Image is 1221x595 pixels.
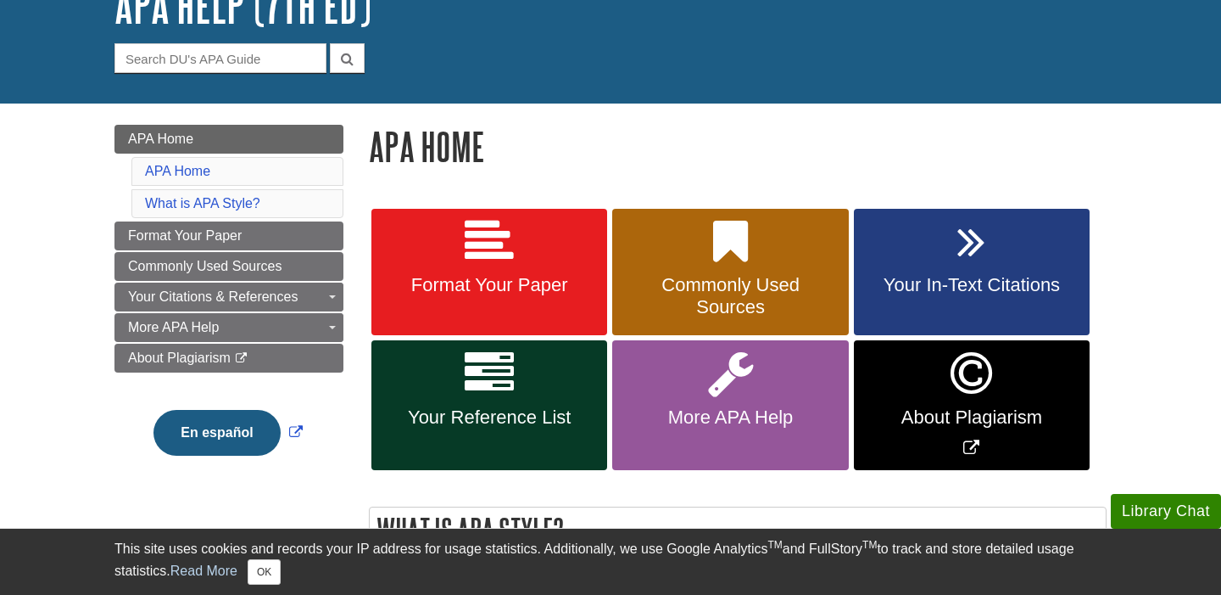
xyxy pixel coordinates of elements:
[612,209,848,336] a: Commonly Used Sources
[114,539,1107,585] div: This site uses cookies and records your IP address for usage statistics. Additionally, we use Goo...
[128,351,231,365] span: About Plagiarism
[145,196,260,210] a: What is APA Style?
[862,539,877,551] sup: TM
[114,43,326,73] input: Search DU's APA Guide
[114,125,343,154] a: APA Home
[248,559,281,585] button: Close
[128,320,219,334] span: More APA Help
[128,289,298,304] span: Your Citations & References
[854,209,1090,336] a: Your In-Text Citations
[625,407,835,429] span: More APA Help
[170,564,237,578] a: Read More
[384,407,594,429] span: Your Reference List
[1111,494,1221,529] button: Library Chat
[369,125,1107,168] h1: APA Home
[114,313,343,342] a: More APA Help
[128,228,242,243] span: Format Your Paper
[612,340,848,470] a: More APA Help
[867,407,1077,429] span: About Plagiarism
[234,353,248,364] i: This link opens in a new window
[370,508,1106,553] h2: What is APA Style?
[153,410,280,456] button: En español
[128,132,193,146] span: APA Home
[114,344,343,373] a: About Plagiarism
[114,125,343,485] div: Guide Page Menu
[625,274,835,318] span: Commonly Used Sources
[867,274,1077,296] span: Your In-Text Citations
[149,425,306,440] a: Link opens in new window
[128,259,282,273] span: Commonly Used Sources
[371,340,607,470] a: Your Reference List
[145,164,210,178] a: APA Home
[114,283,343,312] a: Your Citations & References
[767,539,782,551] sup: TM
[384,274,594,296] span: Format Your Paper
[114,222,343,250] a: Format Your Paper
[371,209,607,336] a: Format Your Paper
[854,340,1090,470] a: Link opens in new window
[114,252,343,281] a: Commonly Used Sources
